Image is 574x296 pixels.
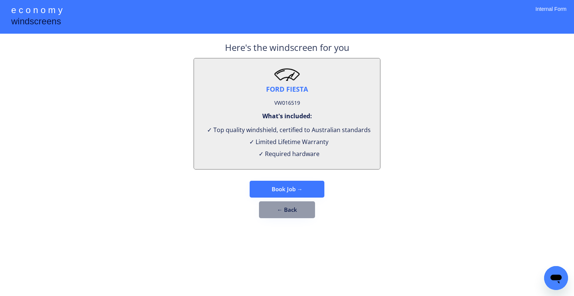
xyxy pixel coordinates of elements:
button: Book Job → [250,181,324,198]
div: ✓ Top quality windshield, certified to Australian standards ✓ Limited Lifetime Warranty ✓ Require... [203,124,371,160]
button: ← Back [259,201,315,218]
div: Internal Form [536,6,567,22]
div: Here's the windscreen for you [225,41,349,58]
div: e c o n o m y [11,4,62,18]
div: FORD FIESTA [266,85,308,94]
iframe: Button to launch messaging window [544,266,568,290]
div: windscreens [11,15,61,30]
div: VW016519 [274,98,300,108]
img: windscreen2.png [274,68,300,81]
div: What's included: [262,112,312,120]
